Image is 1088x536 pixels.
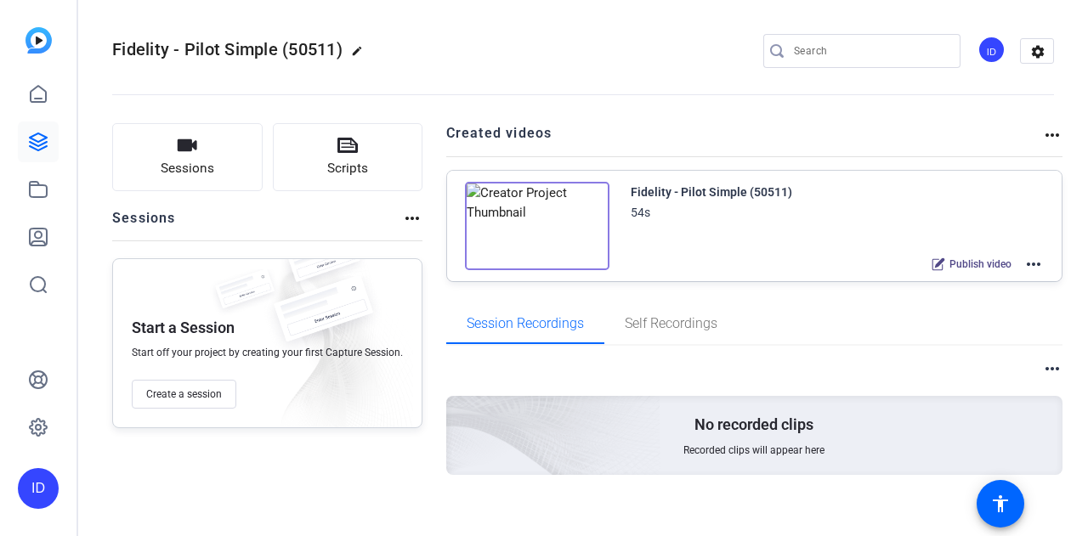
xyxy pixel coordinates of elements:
[402,208,422,229] mat-icon: more_horiz
[683,443,824,457] span: Recorded clips will appear here
[631,202,650,223] div: 54s
[259,276,387,360] img: fake-session.png
[1042,358,1062,379] mat-icon: more_horiz
[1021,39,1055,65] mat-icon: settings
[631,182,792,202] div: Fidelity - Pilot Simple (50511)
[694,415,813,435] p: No recorded clips
[794,41,947,61] input: Search
[132,346,403,359] span: Start off your project by creating your first Capture Session.
[161,159,214,178] span: Sessions
[1003,451,1068,516] iframe: Drift Widget Chat Controller
[446,123,1043,156] h2: Created videos
[465,182,609,270] img: Creator Project Thumbnail
[207,269,283,319] img: fake-session.png
[977,36,1007,65] ngx-avatar: Itzel Delgado
[1023,254,1044,274] mat-icon: more_horiz
[625,317,717,330] span: Self Recordings
[273,123,423,191] button: Scripts
[351,45,371,65] mat-icon: edit
[949,257,1011,271] span: Publish video
[146,387,222,401] span: Create a session
[25,27,52,54] img: blue-gradient.svg
[132,318,235,338] p: Start a Session
[977,36,1006,64] div: ID
[112,208,176,240] h2: Sessions
[990,494,1011,514] mat-icon: accessibility
[327,159,368,178] span: Scripts
[1042,125,1062,145] mat-icon: more_horiz
[276,234,370,296] img: fake-session.png
[18,468,59,509] div: ID
[132,380,236,409] button: Create a session
[248,254,413,436] img: embarkstudio-empty-session.png
[112,123,263,191] button: Sessions
[112,39,343,59] span: Fidelity - Pilot Simple (50511)
[467,317,584,330] span: Session Recordings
